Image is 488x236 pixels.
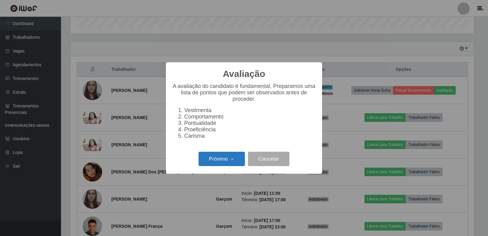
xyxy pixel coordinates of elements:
[184,133,316,139] li: Carisma
[172,83,316,102] p: A avaliação do candidato é fundamental. Preparamos uma lista de pontos que podem ser observados a...
[223,68,265,79] h2: Avaliação
[184,107,316,114] li: Vestimenta
[184,120,316,126] li: Pontualidade
[184,126,316,133] li: Proeficiência
[248,152,289,166] button: Cancelar
[184,114,316,120] li: Comportamento
[199,152,245,166] button: Próximo →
